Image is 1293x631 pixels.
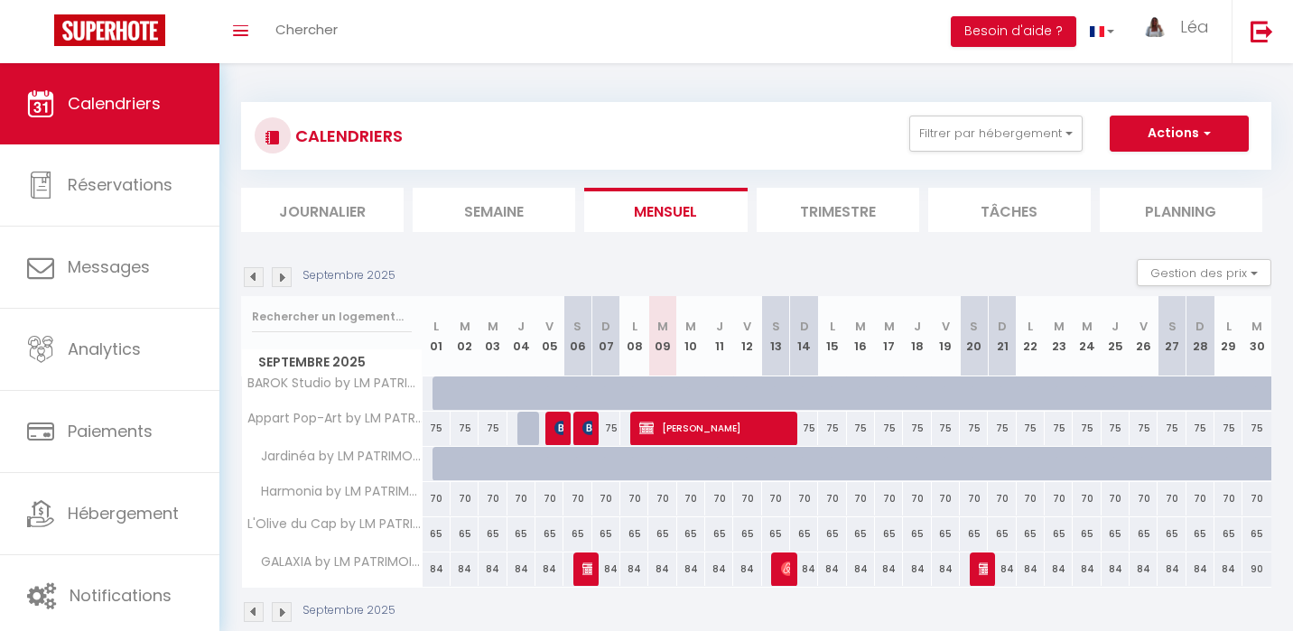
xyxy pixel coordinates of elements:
div: 65 [1214,517,1242,551]
div: 75 [932,412,960,445]
div: 84 [1102,552,1130,586]
th: 28 [1186,296,1214,376]
th: 23 [1045,296,1073,376]
div: 75 [1242,412,1271,445]
div: 70 [648,482,676,515]
div: 65 [507,517,535,551]
div: 70 [790,482,818,515]
th: 11 [705,296,733,376]
div: 65 [1073,517,1101,551]
th: 17 [875,296,903,376]
abbr: D [800,318,809,335]
div: 70 [1073,482,1101,515]
div: 75 [1073,412,1101,445]
div: 70 [1242,482,1271,515]
div: 84 [1073,552,1101,586]
span: Messages [68,255,150,278]
span: [PERSON_NAME] [582,552,591,586]
div: 65 [592,517,620,551]
div: 84 [479,552,507,586]
div: 65 [1130,517,1158,551]
div: 70 [960,482,988,515]
th: 13 [762,296,790,376]
div: 84 [535,552,563,586]
div: 75 [423,412,451,445]
span: Hébergement [68,502,179,524]
abbr: J [716,318,723,335]
div: 70 [479,482,507,515]
div: 70 [733,482,761,515]
div: 70 [705,482,733,515]
th: 29 [1214,296,1242,376]
div: 84 [1017,552,1045,586]
div: 75 [818,412,846,445]
div: 75 [451,412,479,445]
div: 70 [875,482,903,515]
div: 70 [423,482,451,515]
div: 65 [818,517,846,551]
div: 84 [451,552,479,586]
th: 27 [1158,296,1186,376]
th: 04 [507,296,535,376]
div: 65 [762,517,790,551]
abbr: M [1251,318,1262,335]
th: 21 [988,296,1016,376]
li: Planning [1100,188,1262,232]
button: Filtrer par hébergement [909,116,1083,152]
th: 26 [1130,296,1158,376]
div: 65 [423,517,451,551]
li: Mensuel [584,188,747,232]
div: 65 [733,517,761,551]
div: 70 [1130,482,1158,515]
div: 84 [847,552,875,586]
input: Rechercher un logement... [252,301,412,333]
span: Réservations [68,173,172,196]
span: Harmonia by LM PATRIMOINE [245,482,425,502]
span: [PERSON_NAME] [781,552,790,586]
div: 84 [423,552,451,586]
div: 65 [620,517,648,551]
abbr: V [743,318,751,335]
th: 03 [479,296,507,376]
abbr: M [1054,318,1065,335]
span: Calendriers [68,92,161,115]
div: 65 [479,517,507,551]
p: Septembre 2025 [302,267,395,284]
div: 65 [790,517,818,551]
div: 84 [648,552,676,586]
div: 65 [677,517,705,551]
div: 75 [1214,412,1242,445]
div: 65 [1017,517,1045,551]
div: 70 [818,482,846,515]
th: 14 [790,296,818,376]
abbr: M [855,318,866,335]
div: 70 [592,482,620,515]
abbr: V [545,318,553,335]
abbr: M [1082,318,1093,335]
div: 84 [1130,552,1158,586]
div: 75 [1045,412,1073,445]
button: Besoin d'aide ? [951,16,1076,47]
p: Septembre 2025 [302,602,395,619]
abbr: M [657,318,668,335]
img: Super Booking [54,14,165,46]
div: 84 [677,552,705,586]
div: 75 [790,412,818,445]
h3: CALENDRIERS [291,116,403,156]
th: 12 [733,296,761,376]
div: 65 [1102,517,1130,551]
div: 65 [705,517,733,551]
div: 65 [535,517,563,551]
div: 70 [451,482,479,515]
div: 65 [903,517,931,551]
th: 20 [960,296,988,376]
span: Notifications [70,584,172,607]
abbr: S [1168,318,1177,335]
span: [PERSON_NAME] [639,411,788,445]
th: 25 [1102,296,1130,376]
abbr: L [1226,318,1232,335]
div: 84 [818,552,846,586]
div: 84 [1214,552,1242,586]
th: 18 [903,296,931,376]
li: Trimestre [757,188,919,232]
